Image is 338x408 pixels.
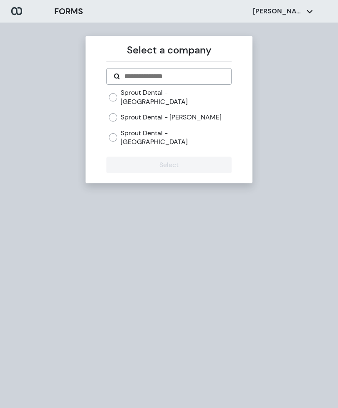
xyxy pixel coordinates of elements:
[253,7,303,16] p: [PERSON_NAME]
[121,88,231,106] label: Sprout Dental - [GEOGRAPHIC_DATA]
[106,43,231,58] p: Select a company
[124,71,224,81] input: Search
[121,113,222,122] label: Sprout Dental - [PERSON_NAME]
[106,157,231,173] button: Select
[54,5,83,18] h3: FORMS
[121,129,231,147] label: Sprout Dental - [GEOGRAPHIC_DATA]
